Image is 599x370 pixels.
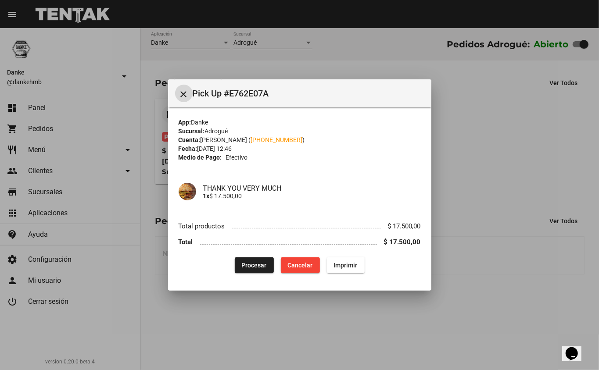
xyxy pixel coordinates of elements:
[288,262,313,269] span: Cancelar
[327,257,365,273] button: Imprimir
[179,145,197,152] strong: Fecha:
[175,85,193,102] button: Cerrar
[203,192,421,199] p: $ 17.500,00
[179,128,205,135] strong: Sucursal:
[562,335,590,361] iframe: chat widget
[281,257,320,273] button: Cancelar
[203,184,421,192] h4: THANK YOU VERY MUCH
[179,218,421,234] li: Total productos $ 17.500,00
[235,257,274,273] button: Procesar
[179,234,421,250] li: Total $ 17.500,00
[242,262,267,269] span: Procesar
[179,119,191,126] strong: App:
[334,262,358,269] span: Imprimir
[179,183,196,200] img: 60f4cbaf-b0e4-4933-a206-3fb71a262f74.png
[179,144,421,153] div: [DATE] 12:46
[179,153,222,162] strong: Medio de Pago:
[193,86,424,100] span: Pick Up #E762E07A
[179,136,201,143] strong: Cuenta:
[203,192,210,199] b: 1x
[179,118,421,127] div: Danke
[179,89,189,100] mat-icon: Cerrar
[179,127,421,135] div: Adrogué
[226,153,247,162] span: Efectivo
[179,135,421,144] div: [PERSON_NAME] ( )
[251,136,303,143] a: [PHONE_NUMBER]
